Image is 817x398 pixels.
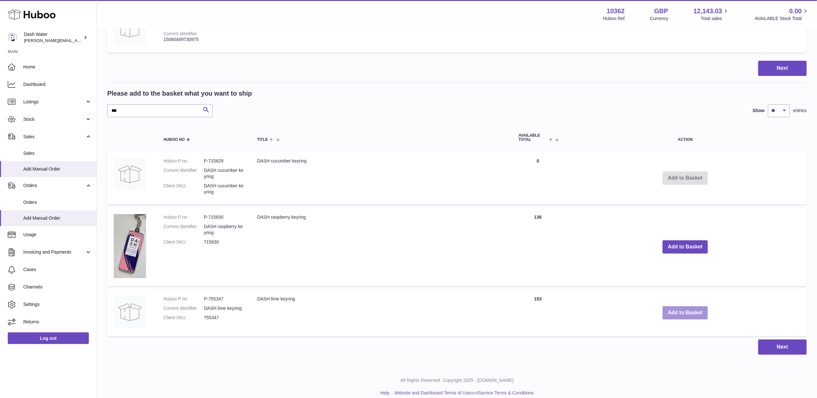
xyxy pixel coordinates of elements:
[163,224,204,236] dt: Current identifier
[251,152,512,204] td: DASH cucumber keyring
[204,214,244,220] dd: P-715830
[24,31,82,44] div: Dash Water
[380,390,390,395] a: Help
[755,7,809,22] a: 0.00 AVAILABLE Stock Total
[23,249,85,255] span: Invoicing and Payments
[23,319,92,325] span: Returns
[693,7,729,22] a: 12,143.03 Total sales
[758,61,807,76] button: Next
[23,134,85,140] span: Sales
[564,127,807,148] th: Action
[163,305,204,311] dt: Current identifier
[512,289,564,336] td: 153
[663,306,708,319] button: Add to Basket
[758,340,807,355] button: Next
[23,301,92,308] span: Settings
[114,296,146,328] img: DASH lime keyring
[251,208,512,286] td: DASH raspberry keyring
[654,7,668,16] strong: GBP
[512,152,564,204] td: 0
[23,116,85,122] span: Stock
[204,296,244,302] dd: P-755347
[603,16,625,22] div: Huboo Ref
[8,33,17,42] img: james@dash-water.com
[163,296,204,302] dt: Huboo P no
[163,315,204,321] dt: Client SKU
[163,167,204,180] dt: Current identifier
[257,138,268,142] span: Title
[23,64,92,70] span: Home
[23,150,92,156] span: Sales
[23,284,92,290] span: Channels
[204,224,244,236] dd: DASH raspberry keyring
[512,208,564,286] td: 136
[163,158,204,164] dt: Huboo P no
[392,390,534,396] li: and
[663,240,708,254] button: Add to Basket
[8,332,89,344] a: Log out
[23,166,92,172] span: Add Manual Order
[204,239,244,245] dd: 715830
[23,199,92,205] span: Orders
[163,183,204,195] dt: Client SKU
[478,390,534,395] a: Service Terms & Conditions
[114,12,146,45] img: 12x Cherry Flavoured Sparkling Water 330ml can
[755,16,809,22] span: AVAILABLE Stock Total
[23,232,92,238] span: Usage
[23,99,85,105] span: Listings
[163,214,204,220] dt: Huboo P no
[607,7,625,16] strong: 10362
[693,7,722,16] span: 12,143.03
[23,183,85,189] span: Orders
[114,158,146,190] img: DASH cucumber keyring
[204,183,244,195] dd: DASH cucumber keyring
[753,108,765,114] label: Show
[23,267,92,273] span: Cases
[163,37,245,43] div: 15060489730975
[701,16,729,22] span: Total sales
[789,7,802,16] span: 0.00
[23,215,92,221] span: Add Manual Order
[204,167,244,180] dd: DASH cucumber keyring
[394,390,471,395] a: Website and Dashboard Terms of Use
[163,239,204,245] dt: Client SKU
[251,289,512,336] td: DASH lime keyring
[163,31,197,36] div: Current identifier
[23,81,92,88] span: Dashboard
[793,108,807,114] span: entries
[24,38,130,43] span: [PERSON_NAME][EMAIL_ADDRESS][DOMAIN_NAME]
[204,315,244,321] dd: 755347
[114,214,146,278] img: DASH raspberry keyring
[204,158,244,164] dd: P-715829
[650,16,668,22] div: Currency
[163,138,185,142] span: Huboo no
[518,133,547,142] span: AVAILABLE Total
[107,89,252,98] h2: Please add to the basket what you want to ship
[102,377,812,383] p: All Rights Reserved. Copyright 2025 - [DOMAIN_NAME]
[251,6,422,53] td: 12x Cherry Flavoured Sparkling Water 330ml can
[204,305,244,311] dd: DASH lime keyring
